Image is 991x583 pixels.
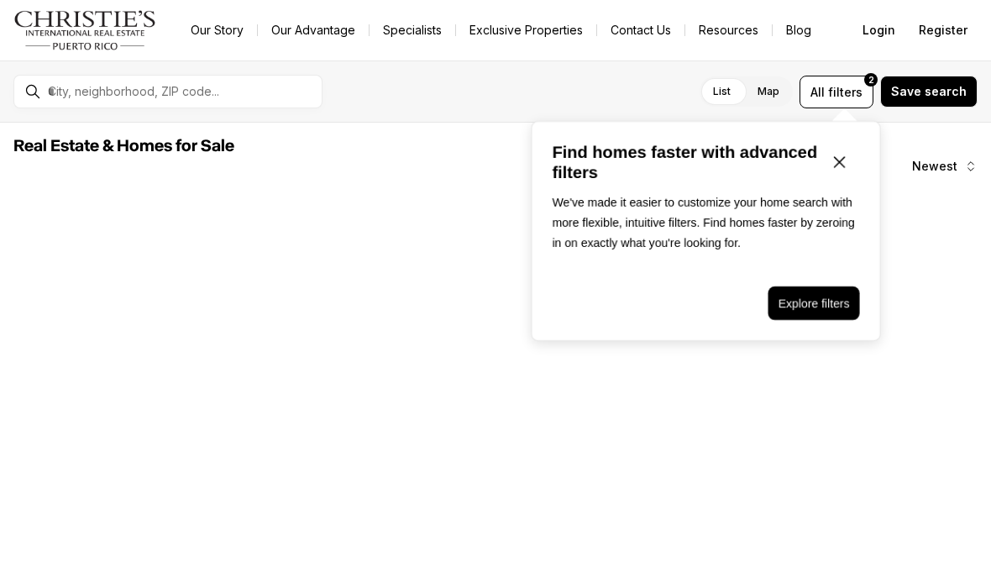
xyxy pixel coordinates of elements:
[13,10,157,50] img: logo
[800,76,873,108] button: Allfilters2
[744,76,793,107] label: Map
[912,160,957,173] span: Newest
[828,83,863,101] span: filters
[919,24,967,37] span: Register
[902,150,988,183] button: Newest
[773,18,825,42] a: Blog
[768,286,860,320] button: Explore filters
[685,18,772,42] a: Resources
[810,83,825,101] span: All
[456,18,596,42] a: Exclusive Properties
[852,13,905,47] button: Login
[880,76,978,108] button: Save search
[553,192,860,253] p: We've made it easier to customize your home search with more flexible, intuitive filters. Find ho...
[13,138,234,155] span: Real Estate & Homes for Sale
[177,18,257,42] a: Our Story
[909,13,978,47] button: Register
[597,18,684,42] button: Contact Us
[868,73,874,87] span: 2
[258,18,369,42] a: Our Advantage
[891,85,967,98] span: Save search
[700,76,744,107] label: List
[370,18,455,42] a: Specialists
[553,142,820,182] p: Find homes faster with advanced filters
[820,142,860,182] button: Close popover
[863,24,895,37] span: Login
